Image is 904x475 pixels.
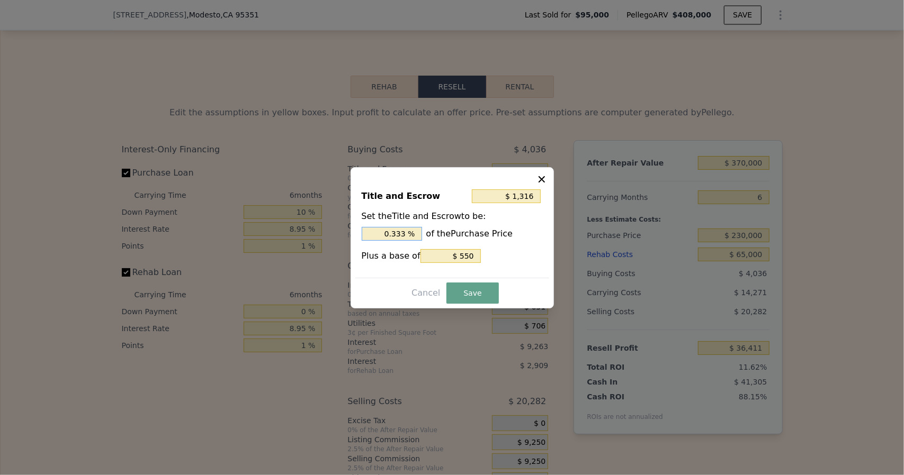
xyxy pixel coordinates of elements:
[362,251,420,261] span: Plus a base of
[362,210,543,241] div: Set the Title and Escrow to be:
[362,227,543,241] div: of the Purchase Price
[407,285,444,302] button: Cancel
[446,282,498,304] button: Save
[362,187,468,206] div: Title and Escrow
